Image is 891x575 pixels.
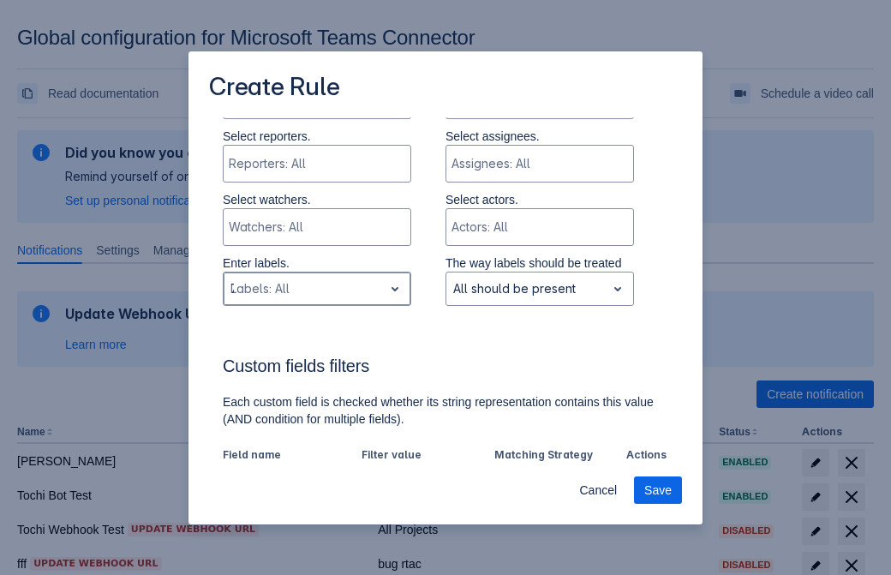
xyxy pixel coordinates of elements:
th: Field name [223,445,355,467]
p: The way labels should be treated [445,255,634,272]
button: Cancel [569,476,627,504]
span: Save [644,476,672,504]
span: open [607,279,628,299]
p: Enter labels. [223,255,411,272]
th: Filter value [355,445,487,467]
div: Scrollable content [188,117,703,464]
button: Save [634,476,682,504]
p: Select reporters. [223,128,411,145]
h3: Create Rule [209,72,340,105]
h3: Custom fields filters [223,356,668,383]
p: Select assignees. [445,128,634,145]
p: Each custom field is checked whether its string representation contains this value (AND condition... [223,393,668,428]
p: Select actors. [445,191,634,208]
th: Matching Strategy [487,445,620,467]
span: open [385,279,405,299]
p: Select watchers. [223,191,411,208]
span: Cancel [579,476,617,504]
th: Actions [619,445,668,467]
